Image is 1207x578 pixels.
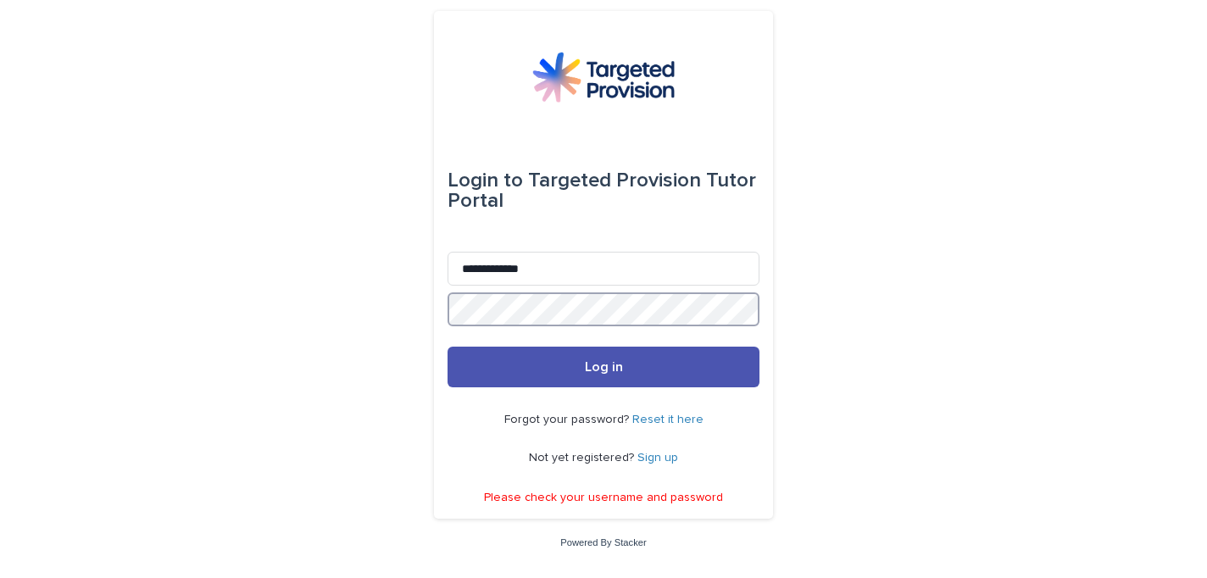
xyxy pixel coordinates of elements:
span: Login to [448,170,523,191]
img: M5nRWzHhSzIhMunXDL62 [532,52,675,103]
p: Please check your username and password [484,491,723,505]
a: Powered By Stacker [560,537,646,547]
button: Log in [448,347,759,387]
span: Forgot your password? [504,414,632,425]
a: Sign up [637,452,678,464]
a: Reset it here [632,414,704,425]
span: Not yet registered? [529,452,637,464]
span: Log in [585,360,623,374]
div: Targeted Provision Tutor Portal [448,157,759,225]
